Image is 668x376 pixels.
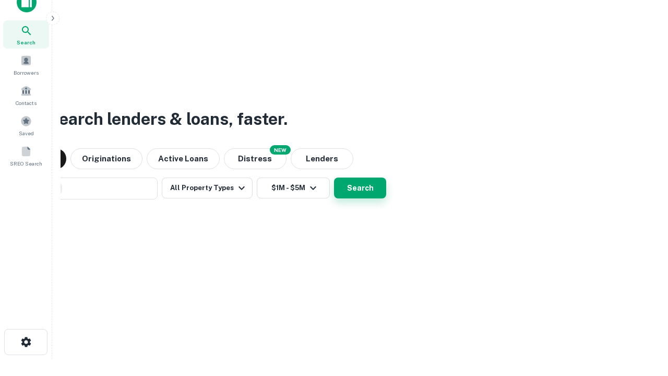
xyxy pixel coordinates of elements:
button: Search distressed loans with lien and other non-mortgage details. [224,148,287,169]
span: Borrowers [14,68,39,77]
span: Contacts [16,99,37,107]
a: Borrowers [3,51,49,79]
a: SREO Search [3,142,49,170]
button: Lenders [291,148,353,169]
a: Saved [3,111,49,139]
button: $1M - $5M [257,178,330,198]
a: Contacts [3,81,49,109]
button: Originations [70,148,142,169]
button: Active Loans [147,148,220,169]
button: Search [334,178,386,198]
span: Search [17,38,35,46]
h3: Search lenders & loans, faster. [47,107,288,132]
span: Saved [19,129,34,137]
iframe: Chat Widget [616,292,668,343]
a: Search [3,20,49,49]
button: All Property Types [162,178,253,198]
div: NEW [270,145,291,155]
span: SREO Search [10,159,42,168]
